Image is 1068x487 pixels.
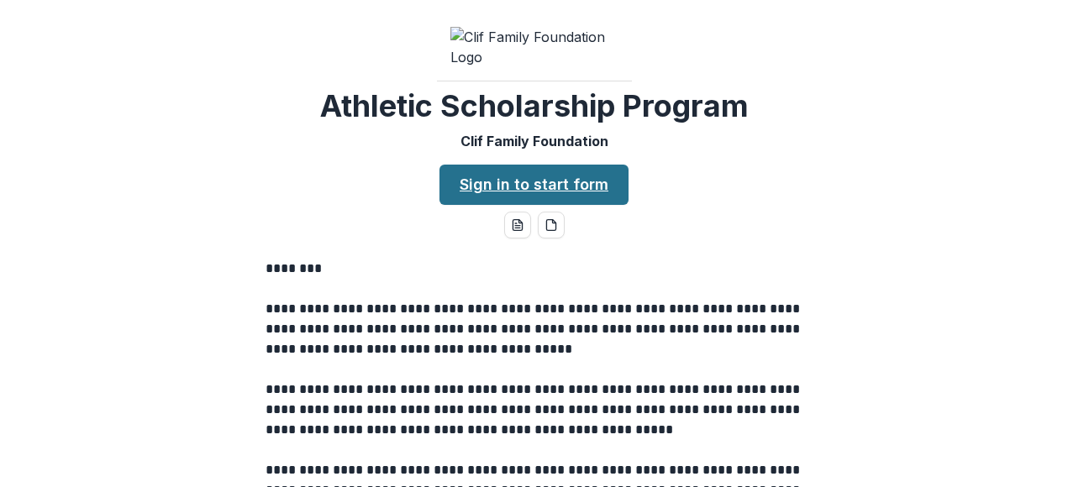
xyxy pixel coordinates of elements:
[439,165,629,205] a: Sign in to start form
[504,212,531,238] button: word-download
[320,88,749,124] h2: Athletic Scholarship Program
[538,212,565,238] button: pdf-download
[460,131,608,151] p: Clif Family Foundation
[450,27,618,67] img: Clif Family Foundation Logo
